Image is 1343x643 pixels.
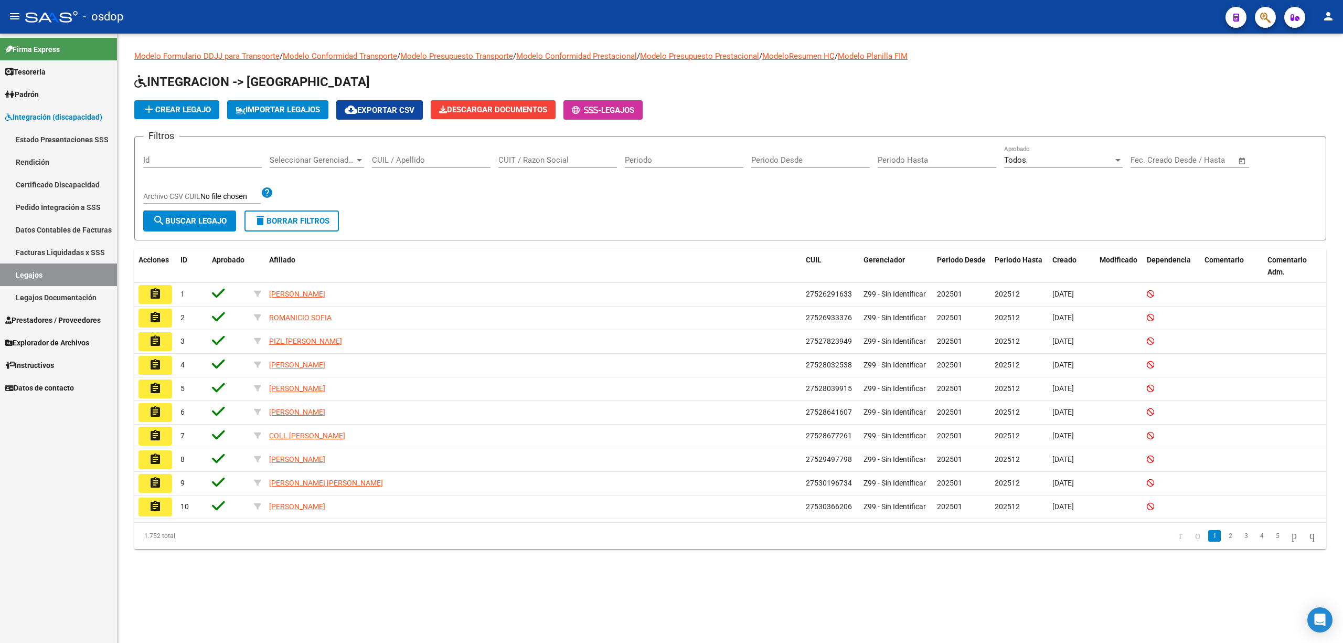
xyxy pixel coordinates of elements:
li: page 4 [1254,527,1270,545]
span: Datos de contacto [5,382,74,394]
li: page 1 [1207,527,1222,545]
span: Padrón [5,89,39,100]
button: Crear Legajo [134,100,219,119]
span: 202512 [995,337,1020,345]
datatable-header-cell: Comentario [1200,249,1263,283]
a: go to first page [1174,530,1187,542]
span: Z99 - Sin Identificar [864,361,926,369]
span: [DATE] [1052,431,1074,440]
mat-icon: assignment [149,429,162,442]
button: Descargar Documentos [431,100,556,119]
span: [PERSON_NAME] [PERSON_NAME] [269,479,383,487]
span: Comentario Adm. [1267,256,1307,276]
span: [DATE] [1052,337,1074,345]
a: go to previous page [1190,530,1205,542]
span: COLL [PERSON_NAME] [269,431,345,440]
span: 10 [180,502,189,511]
span: Buscar Legajo [153,216,227,226]
span: 27528032538 [806,361,852,369]
mat-icon: assignment [149,382,162,395]
datatable-header-cell: Afiliado [265,249,802,283]
datatable-header-cell: Aprobado [208,249,250,283]
span: 202501 [937,384,962,393]
span: ID [180,256,187,264]
span: 202501 [937,313,962,322]
span: Exportar CSV [345,106,414,115]
span: - osdop [83,5,123,28]
span: 202512 [995,479,1020,487]
span: 27527823949 [806,337,852,345]
span: 202512 [995,384,1020,393]
span: Z99 - Sin Identificar [864,431,926,440]
span: Z99 - Sin Identificar [864,502,926,511]
span: 202501 [937,337,962,345]
span: 202501 [937,361,962,369]
span: Z99 - Sin Identificar [864,290,926,298]
span: [DATE] [1052,455,1074,463]
span: 8 [180,455,185,463]
span: 3 [180,337,185,345]
a: 5 [1271,530,1284,542]
span: 2 [180,313,185,322]
span: [PERSON_NAME] [269,361,325,369]
span: Periodo Desde [937,256,986,264]
span: 202501 [937,455,962,463]
span: Explorador de Archivos [5,337,89,349]
input: End date [1174,155,1225,165]
span: Archivo CSV CUIL [143,192,200,201]
a: 1 [1208,530,1221,542]
mat-icon: delete [254,214,267,227]
input: Start date [1131,155,1165,165]
button: -Legajos [563,100,643,120]
span: PIZL [PERSON_NAME] [269,337,342,345]
mat-icon: cloud_download [345,103,357,116]
span: Z99 - Sin Identificar [864,455,926,463]
button: Buscar Legajo [143,210,236,231]
datatable-header-cell: Acciones [134,249,176,283]
a: 2 [1224,530,1237,542]
button: Borrar Filtros [244,210,339,231]
span: Seleccionar Gerenciador [270,155,355,165]
span: 5 [180,384,185,393]
span: Borrar Filtros [254,216,329,226]
span: Creado [1052,256,1076,264]
mat-icon: assignment [149,406,162,418]
span: Modificado [1100,256,1137,264]
a: Modelo Formulario DDJJ para Transporte [134,51,280,61]
span: 7 [180,431,185,440]
mat-icon: person [1322,10,1335,23]
mat-icon: add [143,103,155,115]
a: Modelo Conformidad Transporte [283,51,397,61]
span: CUIL [806,256,822,264]
span: 27526933376 [806,313,852,322]
datatable-header-cell: Creado [1048,249,1095,283]
span: Gerenciador [864,256,905,264]
input: Archivo CSV CUIL [200,192,261,202]
span: Todos [1004,155,1026,165]
span: 27528641607 [806,408,852,416]
datatable-header-cell: Periodo Hasta [990,249,1048,283]
a: go to last page [1305,530,1319,542]
span: 202512 [995,408,1020,416]
span: [DATE] [1052,313,1074,322]
li: page 3 [1238,527,1254,545]
li: page 2 [1222,527,1238,545]
a: Modelo Presupuesto Transporte [400,51,513,61]
span: Tesorería [5,66,46,78]
a: ModeloResumen HC [762,51,835,61]
span: 27526291633 [806,290,852,298]
span: [PERSON_NAME] [269,502,325,511]
span: [PERSON_NAME] [269,455,325,463]
div: Open Intercom Messenger [1307,607,1333,633]
span: Dependencia [1147,256,1191,264]
mat-icon: assignment [149,288,162,300]
datatable-header-cell: Gerenciador [859,249,933,283]
mat-icon: assignment [149,500,162,513]
span: [DATE] [1052,290,1074,298]
span: 27528039915 [806,384,852,393]
span: Z99 - Sin Identificar [864,313,926,322]
a: go to next page [1287,530,1302,542]
a: Modelo Presupuesto Prestacional [640,51,759,61]
span: Z99 - Sin Identificar [864,337,926,345]
a: Modelo Conformidad Prestacional [516,51,637,61]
